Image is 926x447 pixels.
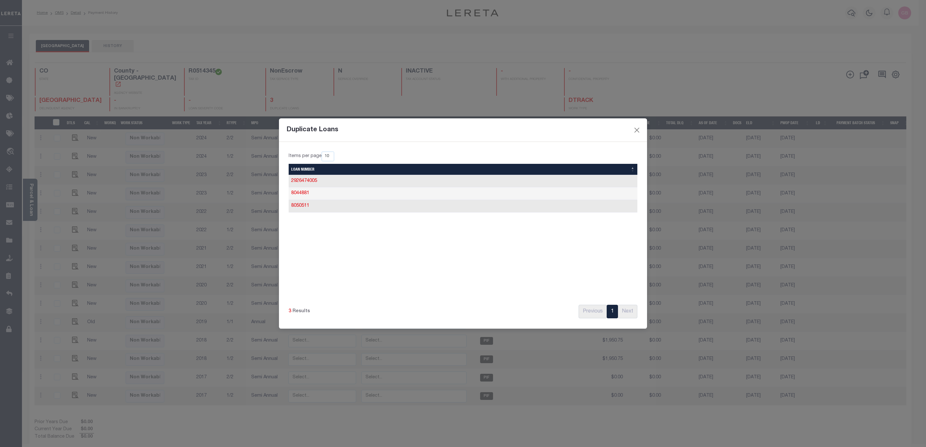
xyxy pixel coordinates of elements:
[607,305,618,318] a: 1
[633,126,641,134] button: Close
[287,126,338,134] h5: Duplicate Loans
[289,164,637,175] th: Loan Number: activate to sort column descending
[291,179,317,183] a: 2926474005
[291,191,309,195] a: 8044881
[291,204,309,208] a: 8050511
[289,152,334,161] label: Items per page
[322,152,334,161] select: Items per page
[289,309,291,313] span: 3
[293,308,310,315] label: Results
